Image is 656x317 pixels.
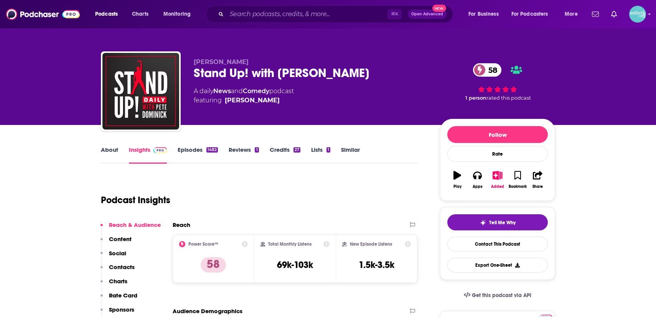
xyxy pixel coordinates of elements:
[90,8,128,20] button: open menu
[101,278,127,292] button: Charts
[350,241,392,247] h2: New Episode Listens
[467,166,487,194] button: Apps
[608,8,620,21] a: Show notifications dropdown
[153,147,167,153] img: Podchaser Pro
[473,63,501,77] a: 58
[225,96,280,105] a: Pete Dominick
[194,96,294,105] span: featuring
[359,259,394,271] h3: 1.5k-3.5k
[243,87,269,95] a: Comedy
[447,166,467,194] button: Play
[629,6,646,23] img: User Profile
[472,292,531,299] span: Get this podcast via API
[129,146,167,164] a: InsightsPodchaser Pro
[447,126,548,143] button: Follow
[109,250,126,257] p: Social
[227,8,387,20] input: Search podcasts, credits, & more...
[341,146,360,164] a: Similar
[528,166,548,194] button: Share
[101,194,170,206] h1: Podcast Insights
[194,58,249,66] span: [PERSON_NAME]
[101,146,118,164] a: About
[213,5,460,23] div: Search podcasts, credits, & more...
[447,258,548,273] button: Export One-Sheet
[489,220,516,226] span: Tell Me Why
[311,146,330,164] a: Lists1
[447,146,548,162] div: Rate
[458,286,537,305] a: Get this podcast via API
[109,306,134,313] p: Sponsors
[293,147,300,153] div: 27
[109,263,135,271] p: Contacts
[465,95,486,101] span: 1 person
[102,53,179,130] img: Stand Up! with Pete Dominick
[109,292,137,299] p: Rate Card
[506,8,559,20] button: open menu
[532,184,543,189] div: Share
[411,12,443,16] span: Open Advanced
[447,214,548,230] button: tell me why sparkleTell Me Why
[447,237,548,251] a: Contact This Podcast
[109,235,132,243] p: Content
[158,8,201,20] button: open menu
[468,9,499,20] span: For Business
[589,8,602,21] a: Show notifications dropdown
[440,58,555,106] div: 58 1 personrated this podcast
[473,184,483,189] div: Apps
[95,9,118,20] span: Podcasts
[509,184,527,189] div: Bookmark
[101,250,126,264] button: Social
[127,8,153,20] a: Charts
[101,263,135,278] button: Contacts
[463,8,508,20] button: open menu
[101,235,132,250] button: Content
[486,95,531,101] span: rated this podcast
[101,221,161,235] button: Reach & Audience
[491,184,504,189] div: Added
[163,9,191,20] span: Monitoring
[559,8,587,20] button: open menu
[213,87,231,95] a: News
[231,87,243,95] span: and
[270,146,300,164] a: Credits27
[511,9,548,20] span: For Podcasters
[481,63,501,77] span: 58
[6,7,80,21] img: Podchaser - Follow, Share and Rate Podcasts
[229,146,259,164] a: Reviews1
[109,221,161,228] p: Reach & Audience
[488,166,508,194] button: Added
[268,241,312,247] h2: Total Monthly Listens
[188,241,218,247] h2: Power Score™
[629,6,646,23] button: Show profile menu
[565,9,578,20] span: More
[408,10,447,19] button: Open AdvancedNew
[480,220,486,226] img: tell me why sparkle
[201,257,226,273] p: 58
[277,259,313,271] h3: 69k-103k
[173,221,190,228] h2: Reach
[178,146,218,164] a: Episodes1482
[109,278,127,285] p: Charts
[326,147,330,153] div: 1
[173,307,242,315] h2: Audience Demographics
[206,147,218,153] div: 1482
[132,9,148,20] span: Charts
[508,166,527,194] button: Bookmark
[101,292,137,306] button: Rate Card
[453,184,462,189] div: Play
[194,87,294,105] div: A daily podcast
[432,5,446,12] span: New
[387,9,402,19] span: ⌘ K
[255,147,259,153] div: 1
[629,6,646,23] span: Logged in as JessicaPellien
